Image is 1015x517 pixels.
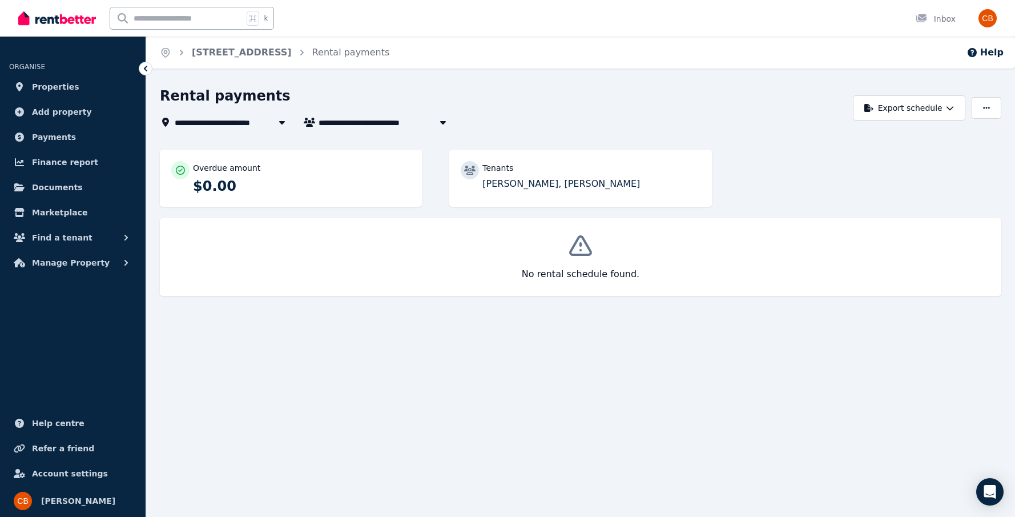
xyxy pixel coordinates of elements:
div: Open Intercom Messenger [976,478,1004,506]
img: Catherine Ball [978,9,997,27]
span: Properties [32,80,79,94]
a: Refer a friend [9,437,136,460]
a: Account settings [9,462,136,485]
p: Tenants [482,162,513,174]
img: RentBetter [18,10,96,27]
span: Manage Property [32,256,110,270]
img: Catherine Ball [14,492,32,510]
span: k [264,14,268,23]
span: Marketplace [32,206,87,219]
a: Rental payments [312,47,390,58]
div: Inbox [916,13,956,25]
span: Payments [32,130,76,144]
a: [STREET_ADDRESS] [192,47,292,58]
span: Help centre [32,416,84,430]
span: Account settings [32,467,108,480]
span: Add property [32,105,92,119]
a: Marketplace [9,201,136,224]
p: $0.00 [193,177,410,195]
span: Refer a friend [32,442,94,455]
button: Help [966,46,1004,59]
a: Add property [9,101,136,123]
a: Documents [9,176,136,199]
p: No rental schedule found. [522,267,639,281]
a: Properties [9,75,136,98]
p: Overdue amount [193,162,260,174]
a: Help centre [9,412,136,435]
nav: Breadcrumb [146,37,403,69]
a: Payments [9,126,136,149]
span: Finance report [32,155,98,169]
span: Find a tenant [32,231,92,245]
p: [PERSON_NAME], [PERSON_NAME] [482,177,700,191]
h1: Rental payments [160,87,291,105]
button: Manage Property [9,251,136,274]
button: Find a tenant [9,226,136,249]
span: [PERSON_NAME] [41,494,115,508]
span: Documents [32,181,83,194]
a: Finance report [9,151,136,174]
button: Export schedule [853,95,965,121]
span: ORGANISE [9,63,45,71]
